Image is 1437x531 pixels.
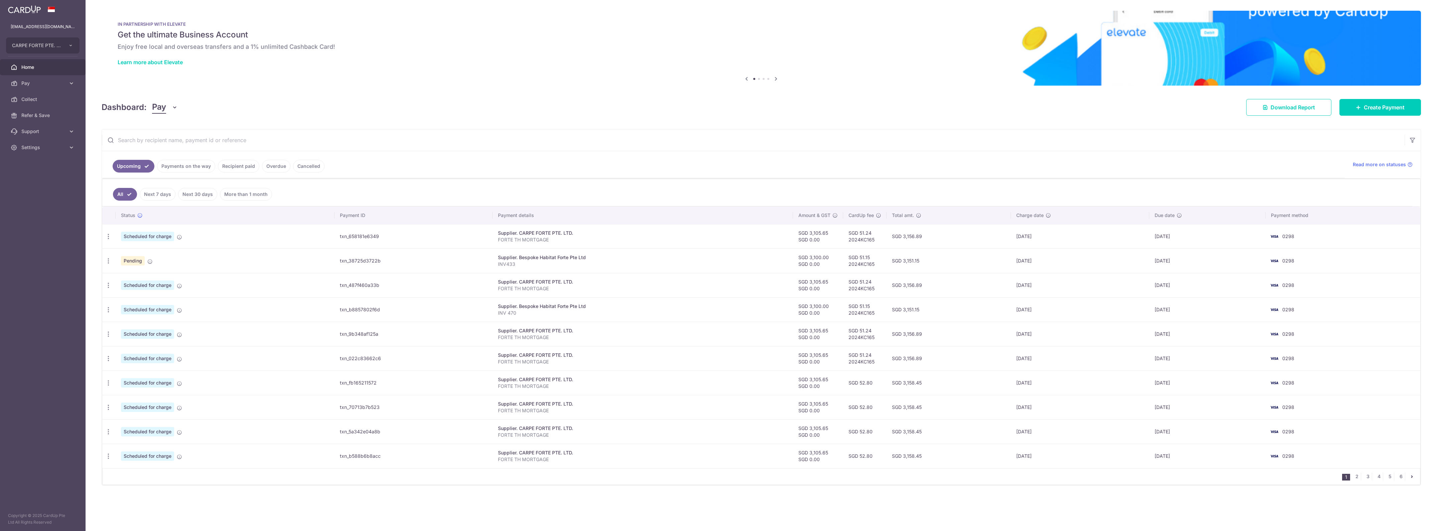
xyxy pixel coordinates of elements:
[1149,370,1265,395] td: [DATE]
[1282,331,1294,337] span: 0298
[1268,403,1281,411] img: Bank Card
[498,401,788,407] div: Supplier. CARPE FORTE PTE. LTD.
[1339,99,1421,116] a: Create Payment
[1011,346,1150,370] td: [DATE]
[843,444,887,468] td: SGD 52.80
[1011,224,1150,248] td: [DATE]
[335,224,492,248] td: txn_658181e6349
[1268,379,1281,387] img: Bank Card
[498,303,788,310] div: Supplier. Bespoke Habitat Forte Pte Ltd
[335,207,492,224] th: Payment ID
[498,449,788,456] div: Supplier. CARPE FORTE PTE. LTD.
[21,96,66,103] span: Collect
[498,254,788,261] div: Supplier. Bespoke Habitat Forte Pte Ltd
[121,451,174,461] span: Scheduled for charge
[1149,444,1265,468] td: [DATE]
[152,101,166,114] span: Pay
[1282,258,1294,263] span: 0298
[1353,472,1361,481] a: 2
[113,160,154,173] a: Upcoming
[335,419,492,444] td: txn_5a342e04a8b
[498,352,788,358] div: Supplier. CARPE FORTE PTE. LTD.
[843,370,887,395] td: SGD 52.80
[1386,472,1394,481] a: 5
[892,212,914,219] span: Total amt.
[887,322,1011,346] td: SGD 3,156.89
[843,273,887,297] td: SGD 51.24 2024KC165
[498,310,788,316] p: INV 470
[1271,103,1315,111] span: Download Report
[121,232,174,241] span: Scheduled for charge
[498,407,788,414] p: FORTE TH MORTGAGE
[793,419,843,444] td: SGD 3,105.65 SGD 0.00
[335,346,492,370] td: txn_022c83662c6
[1268,257,1281,265] img: Bank Card
[157,160,215,173] a: Payments on the way
[1149,395,1265,419] td: [DATE]
[843,322,887,346] td: SGD 51.24 2024KC165
[102,11,1421,86] img: Renovation banner
[498,327,788,334] div: Supplier. CARPE FORTE PTE. LTD.
[498,432,788,438] p: FORTE TH MORTGAGE
[1155,212,1175,219] span: Due date
[1282,453,1294,459] span: 0298
[293,160,324,173] a: Cancelled
[121,212,135,219] span: Status
[118,59,183,66] a: Learn more about Elevate
[798,212,830,219] span: Amount & GST
[1268,232,1281,240] img: Bank Card
[1149,346,1265,370] td: [DATE]
[262,160,290,173] a: Overdue
[21,64,66,71] span: Home
[498,261,788,268] p: INV433
[335,248,492,273] td: txn_38725d3722b
[793,224,843,248] td: SGD 3,105.65 SGD 0.00
[793,395,843,419] td: SGD 3,105.65 SGD 0.00
[121,329,174,339] span: Scheduled for charge
[1282,429,1294,434] span: 0298
[12,42,61,49] span: CARPE FORTE PTE. LTD.
[887,346,1011,370] td: SGD 3,156.89
[1282,233,1294,239] span: 0298
[793,273,843,297] td: SGD 3,105.65 SGD 0.00
[335,395,492,419] td: txn_70713b7b523
[1246,99,1331,116] a: Download Report
[793,346,843,370] td: SGD 3,105.65 SGD 0.00
[1011,395,1150,419] td: [DATE]
[848,212,874,219] span: CardUp fee
[1364,103,1405,111] span: Create Payment
[498,334,788,341] p: FORTE TH MORTGAGE
[887,273,1011,297] td: SGD 3,156.89
[843,248,887,273] td: SGD 51.15 2024KC165
[1011,273,1150,297] td: [DATE]
[1268,306,1281,314] img: Bank Card
[118,43,1405,51] h6: Enjoy free local and overseas transfers and a 1% unlimited Cashback Card!
[1011,248,1150,273] td: [DATE]
[498,279,788,285] div: Supplier. CARPE FORTE PTE. LTD.
[118,21,1405,27] p: IN PARTNERSHIP WITH ELEVATE
[793,444,843,468] td: SGD 3,105.65 SGD 0.00
[1149,248,1265,273] td: [DATE]
[1375,472,1383,481] a: 4
[335,322,492,346] td: txn_9b348af125a
[1011,297,1150,322] td: [DATE]
[1266,207,1420,224] th: Payment method
[178,188,217,201] a: Next 30 days
[1011,370,1150,395] td: [DATE]
[1011,322,1150,346] td: [DATE]
[1268,428,1281,436] img: Bank Card
[335,297,492,322] td: txn_b8857802f6d
[102,101,147,113] h4: Dashboard:
[121,256,145,265] span: Pending
[102,129,1405,151] input: Search by recipient name, payment id or reference
[1282,380,1294,386] span: 0298
[1149,273,1265,297] td: [DATE]
[218,160,259,173] a: Recipient paid
[843,346,887,370] td: SGD 51.24 2024KC165
[121,378,174,388] span: Scheduled for charge
[121,281,174,290] span: Scheduled for charge
[887,297,1011,322] td: SGD 3,151.15
[843,224,887,248] td: SGD 51.24 2024KC165
[1149,297,1265,322] td: [DATE]
[887,419,1011,444] td: SGD 3,158.45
